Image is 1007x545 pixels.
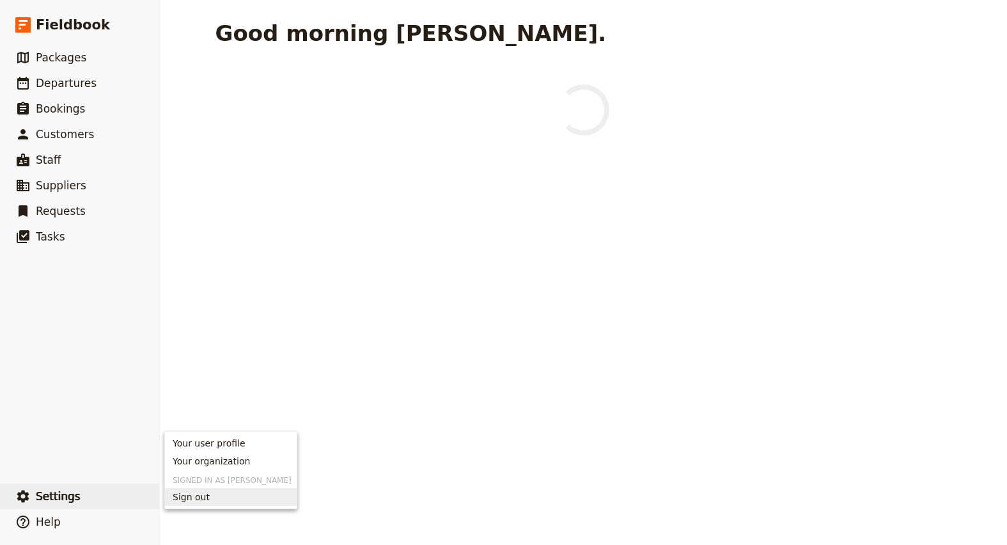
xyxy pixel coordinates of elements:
h3: Signed in as [PERSON_NAME] [165,470,297,486]
span: Settings [36,490,81,503]
h1: Good morning [PERSON_NAME]. [215,20,607,46]
a: Your user profile [165,434,297,452]
a: Your organization [165,452,297,470]
span: Customers [36,128,94,141]
span: Your organization [173,455,250,468]
span: Sign out [173,491,210,503]
span: Tasks [36,230,65,243]
span: Staff [36,154,61,166]
span: Suppliers [36,179,86,192]
span: Requests [36,205,86,217]
span: Departures [36,77,97,90]
button: Sign out of alex+amazing@fieldbooksoftware.com [165,488,297,506]
span: Help [36,516,61,528]
span: Fieldbook [36,15,110,35]
span: Your user profile [173,437,246,450]
span: Packages [36,51,86,64]
span: Bookings [36,102,85,115]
